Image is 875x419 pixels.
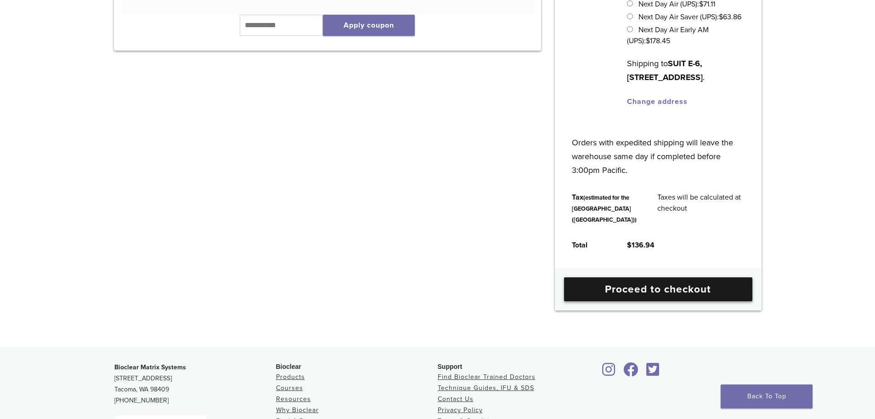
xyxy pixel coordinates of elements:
[114,363,186,371] strong: Bioclear Matrix Systems
[323,15,415,36] button: Apply coupon
[627,57,744,84] p: Shipping to .
[114,362,276,406] p: [STREET_ADDRESS] Tacoma, WA 98409 [PHONE_NUMBER]
[721,385,813,408] a: Back To Top
[562,232,617,258] th: Total
[621,368,642,377] a: Bioclear
[276,406,319,414] a: Why Bioclear
[564,277,752,301] a: Proceed to checkout
[599,368,619,377] a: Bioclear
[438,395,474,403] a: Contact Us
[719,12,723,22] span: $
[562,184,647,232] th: Tax
[627,241,632,250] span: $
[627,97,688,106] a: Change address
[627,241,655,250] bdi: 136.94
[276,384,303,392] a: Courses
[647,184,755,232] td: Taxes will be calculated at checkout
[276,363,301,370] span: Bioclear
[627,25,708,46] label: Next Day Air Early AM (UPS):
[276,373,305,381] a: Products
[438,373,536,381] a: Find Bioclear Trained Doctors
[438,363,463,370] span: Support
[719,12,741,22] bdi: 63.86
[644,368,663,377] a: Bioclear
[438,406,483,414] a: Privacy Policy
[572,194,637,224] small: (estimated for the [GEOGRAPHIC_DATA] ([GEOGRAPHIC_DATA]))
[646,36,670,46] bdi: 178.45
[638,12,741,22] label: Next Day Air Saver (UPS):
[572,122,744,177] p: Orders with expedited shipping will leave the warehouse same day if completed before 3:00pm Pacific.
[276,395,311,403] a: Resources
[646,36,650,46] span: $
[438,384,534,392] a: Technique Guides, IFU & SDS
